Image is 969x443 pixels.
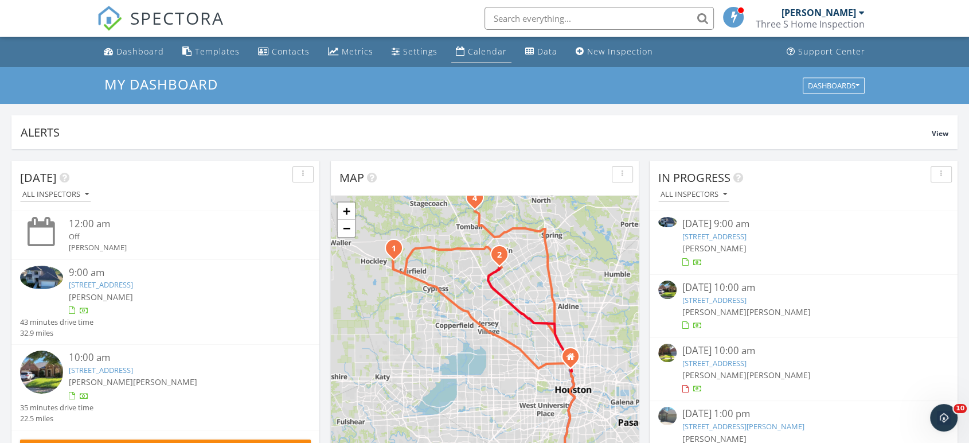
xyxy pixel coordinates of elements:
[342,46,373,57] div: Metrics
[756,18,865,30] div: Three S Home Inspection
[954,404,967,413] span: 10
[658,281,949,332] a: [DATE] 10:00 am [STREET_ADDRESS] [PERSON_NAME][PERSON_NAME]
[394,248,401,255] div: 17602 Tulip Willow Wy , Hockley, TX 77447
[20,402,93,413] div: 35 minutes drive time
[747,306,811,317] span: [PERSON_NAME]
[658,217,677,227] img: 9507953%2Fcover_photos%2FU3F9f5iW30teuZf3jNJ3%2Fsmall.jpg
[20,266,63,290] img: 9507953%2Fcover_photos%2FU3F9f5iW30teuZf3jNJ3%2Fsmall.jpg
[20,187,91,203] button: All Inspectors
[682,370,747,380] span: [PERSON_NAME]
[472,195,477,203] i: 4
[682,281,925,295] div: [DATE] 10:00 am
[499,254,506,261] div: 16902 Valley Palms Dr, Spring, TX 77379
[69,376,133,387] span: [PERSON_NAME]
[475,197,482,204] div: 25142 W Tara Plantation Dr, Tomball, TX 77375
[658,344,949,395] a: [DATE] 10:00 am [STREET_ADDRESS] [PERSON_NAME][PERSON_NAME]
[21,125,932,140] div: Alerts
[747,370,811,380] span: [PERSON_NAME]
[537,46,557,57] div: Data
[658,170,730,185] span: In Progress
[451,41,511,63] a: Calendar
[338,220,355,237] a: Zoom out
[387,41,442,63] a: Settings
[133,376,197,387] span: [PERSON_NAME]
[798,46,865,57] div: Support Center
[69,242,287,253] div: [PERSON_NAME]
[20,351,311,424] a: 10:00 am [STREET_ADDRESS] [PERSON_NAME][PERSON_NAME] 35 minutes drive time 22.5 miles
[20,170,57,185] span: [DATE]
[69,279,133,290] a: [STREET_ADDRESS]
[682,231,747,242] a: [STREET_ADDRESS]
[22,191,89,199] div: All Inspectors
[682,243,747,254] span: [PERSON_NAME]
[20,266,311,339] a: 9:00 am [STREET_ADDRESS] [PERSON_NAME] 43 minutes drive time 32.9 miles
[253,41,314,63] a: Contacts
[930,404,958,432] iframe: Intercom live chat
[69,292,133,302] span: [PERSON_NAME]
[682,306,747,317] span: [PERSON_NAME]
[803,77,865,94] button: Dashboards
[116,46,164,57] div: Dashboard
[658,217,949,268] a: [DATE] 9:00 am [STREET_ADDRESS] [PERSON_NAME]
[782,41,870,63] a: Support Center
[97,6,122,31] img: The Best Home Inspection Software - Spectora
[339,170,364,185] span: Map
[682,295,747,305] a: [STREET_ADDRESS]
[338,203,355,220] a: Zoom in
[658,281,677,299] img: 9570411%2Freports%2F0476ea6a-bd75-44b4-986d-f11d075797f6%2Fcover_photos%2FNT2y6arMLZSblZSi1adS%2F...
[69,266,287,280] div: 9:00 am
[521,41,562,63] a: Data
[195,46,240,57] div: Templates
[682,344,925,358] div: [DATE] 10:00 am
[403,46,437,57] div: Settings
[468,46,507,57] div: Calendar
[97,15,224,40] a: SPECTORA
[20,317,93,328] div: 43 minutes drive time
[178,41,244,63] a: Templates
[587,46,653,57] div: New Inspection
[392,245,396,253] i: 1
[658,187,729,203] button: All Inspectors
[571,41,658,63] a: New Inspection
[658,407,677,425] img: 9575431%2Freports%2Fda3137ae-3fdb-4aec-bf08-552499962a2d%2Fcover_photos%2FT0B0WjoMS0GnzDbfqKw0%2F...
[682,217,925,231] div: [DATE] 9:00 am
[69,365,133,375] a: [STREET_ADDRESS]
[661,191,727,199] div: All Inspectors
[682,358,747,368] a: [STREET_ADDRESS]
[20,413,93,424] div: 22.5 miles
[272,46,310,57] div: Contacts
[932,129,948,138] span: View
[682,407,925,421] div: [DATE] 1:00 pm
[20,328,93,339] div: 32.9 miles
[69,231,287,242] div: Off
[658,344,677,362] img: 9561748%2Fcover_photos%2F109U8ITZlU8rNuvr7jjw%2Fsmall.jpg
[323,41,378,63] a: Metrics
[130,6,224,30] span: SPECTORA
[484,7,714,30] input: Search everything...
[571,356,577,363] div: 1001 Vincent St, Houston TX 77009
[497,251,502,259] i: 2
[20,351,63,394] img: 9570411%2Freports%2F0476ea6a-bd75-44b4-986d-f11d075797f6%2Fcover_photos%2FNT2y6arMLZSblZSi1adS%2F...
[782,7,856,18] div: [PERSON_NAME]
[682,421,804,432] a: [STREET_ADDRESS][PERSON_NAME]
[99,41,169,63] a: Dashboard
[104,75,218,94] span: My Dashboard
[69,217,287,231] div: 12:00 am
[808,81,859,90] div: Dashboards
[69,351,287,365] div: 10:00 am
